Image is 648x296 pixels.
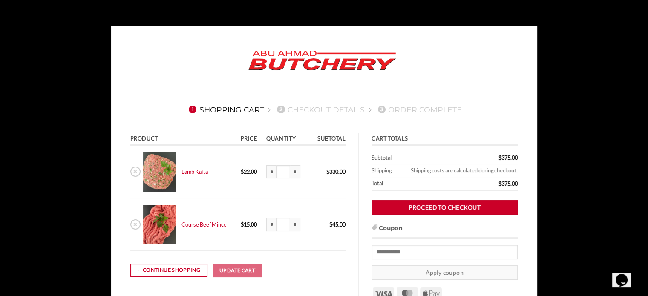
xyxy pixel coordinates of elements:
a: 1Shopping Cart [186,105,264,114]
th: Cart totals [372,133,518,146]
th: Shipping [372,164,397,177]
bdi: 15.00 [241,221,257,228]
nav: Checkout steps [130,98,518,121]
img: Abu Ahmad Butchery [241,45,403,77]
span: $ [241,221,244,228]
img: Cart [143,205,176,244]
span: $ [329,221,332,228]
input: Increase quantity of Course Beef Mince [290,218,300,231]
input: Product quantity [276,165,290,179]
th: Product [130,133,238,146]
a: Lamb Kafta [181,168,208,175]
span: $ [241,168,244,175]
input: Reduce quantity of Lamb Kafta [266,165,276,179]
th: Quantity [264,133,310,146]
bdi: 22.00 [241,168,257,175]
th: Subtotal [372,152,446,164]
input: Increase quantity of Lamb Kafta [290,165,300,179]
img: Cart [143,152,176,192]
a: Course Beef Mince [181,221,227,228]
a: 2Checkout details [274,105,365,114]
bdi: 375.00 [498,154,518,161]
span: $ [498,180,501,187]
span: 2 [277,106,285,113]
button: Apply coupon [372,265,518,280]
h3: Coupon [372,224,518,239]
span: 1 [189,106,196,113]
bdi: 375.00 [498,180,518,187]
th: Price [238,133,264,146]
button: Update cart [213,264,262,277]
iframe: chat widget [612,262,639,287]
a: Remove Course Beef Mince from cart [130,219,141,230]
bdi: 330.00 [326,168,346,175]
bdi: 45.00 [329,221,346,228]
a: Continue shopping [130,264,207,277]
input: Product quantity [276,218,290,231]
th: Total [372,177,446,191]
span: $ [498,154,501,161]
input: Reduce quantity of Course Beef Mince [266,218,276,231]
a: Remove Lamb Kafta from cart [130,167,141,177]
span: $ [326,168,329,175]
th: Subtotal [310,133,346,146]
span: ← [137,266,143,274]
td: Shipping costs are calculated during checkout. [397,164,518,177]
a: Proceed to checkout [372,200,518,215]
